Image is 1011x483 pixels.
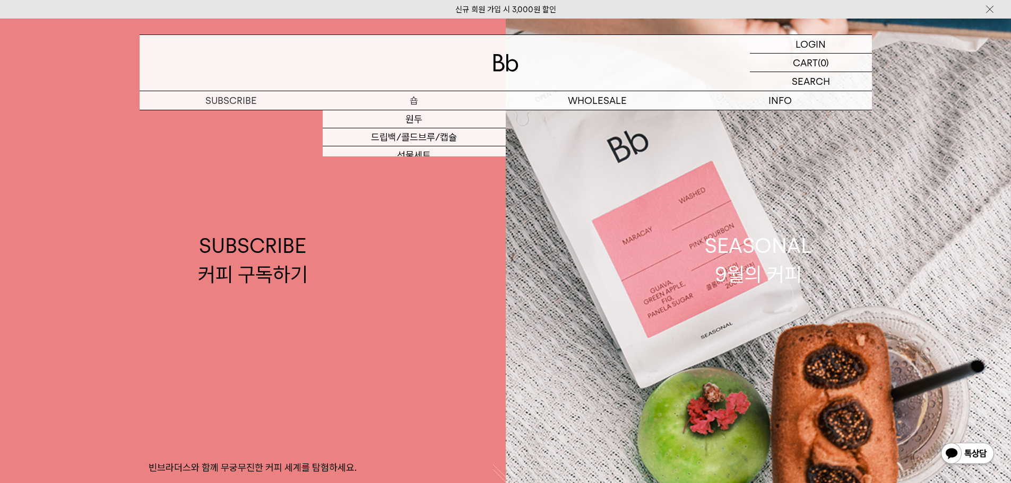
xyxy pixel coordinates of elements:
p: INFO [689,91,872,110]
a: CART (0) [750,54,872,72]
div: SUBSCRIBE 커피 구독하기 [198,232,308,288]
p: SEARCH [792,72,830,91]
p: CART [793,54,818,72]
img: 카카오톡 채널 1:1 채팅 버튼 [940,442,995,467]
a: 원두 [323,110,506,128]
a: SUBSCRIBE [140,91,323,110]
a: 신규 회원 가입 시 3,000원 할인 [455,5,556,14]
p: (0) [818,54,829,72]
p: WHOLESALE [506,91,689,110]
p: LOGIN [796,35,826,53]
a: LOGIN [750,35,872,54]
a: 숍 [323,91,506,110]
a: 드립백/콜드브루/캡슐 [323,128,506,146]
div: SEASONAL 9월의 커피 [705,232,812,288]
a: 선물세트 [323,146,506,164]
img: 로고 [493,54,519,72]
